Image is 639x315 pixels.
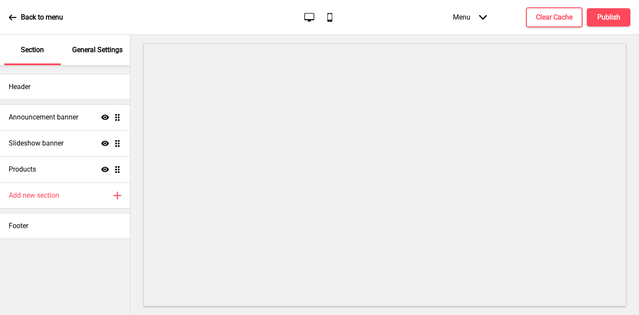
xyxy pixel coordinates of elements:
[9,6,63,29] a: Back to menu
[21,13,63,22] p: Back to menu
[9,165,36,174] h4: Products
[21,45,44,55] p: Section
[9,221,28,231] h4: Footer
[9,139,63,148] h4: Slideshow banner
[9,82,30,92] h4: Header
[9,113,78,122] h4: Announcement banner
[526,7,582,27] button: Clear Cache
[9,191,59,200] h4: Add new section
[587,8,630,27] button: Publish
[597,13,620,22] h4: Publish
[444,4,496,30] div: Menu
[72,45,123,55] p: General Settings
[536,13,572,22] h4: Clear Cache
